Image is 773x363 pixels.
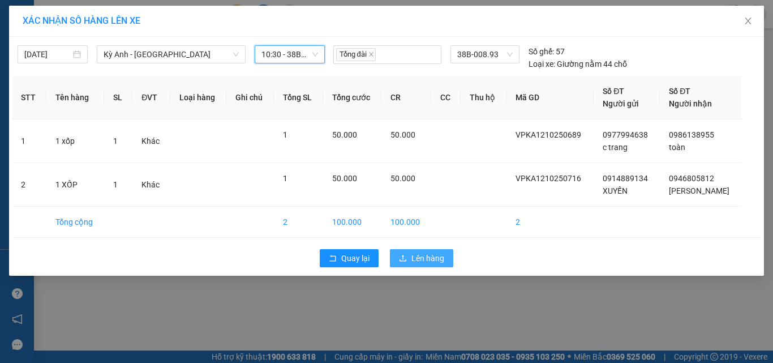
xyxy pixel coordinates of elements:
[669,143,685,152] span: toàn
[113,136,118,146] span: 1
[12,163,46,207] td: 2
[274,76,323,119] th: Tổng SL
[113,180,118,189] span: 1
[12,119,46,163] td: 1
[132,163,170,207] td: Khác
[732,6,764,37] button: Close
[516,174,581,183] span: VPKA1210250716
[506,76,594,119] th: Mã GD
[329,254,337,263] span: rollback
[457,46,513,63] span: 38B-008.93
[529,58,555,70] span: Loại xe:
[669,99,712,108] span: Người nhận
[132,76,170,119] th: ĐVT
[390,174,415,183] span: 50.000
[603,130,648,139] span: 0977994638
[46,163,104,207] td: 1 XỐP
[744,16,753,25] span: close
[603,186,628,195] span: XUYẾN
[323,207,381,238] td: 100.000
[603,174,648,183] span: 0914889134
[320,249,379,267] button: rollbackQuay lại
[226,76,274,119] th: Ghi chú
[261,46,318,63] span: 10:30 - 38B-008.93
[431,76,461,119] th: CC
[461,76,506,119] th: Thu hộ
[104,46,239,63] span: Kỳ Anh - Hà Nội
[603,87,624,96] span: Số ĐT
[341,252,370,264] span: Quay lại
[132,119,170,163] td: Khác
[381,207,431,238] td: 100.000
[669,174,714,183] span: 0946805812
[24,48,71,61] input: 12/10/2025
[99,66,184,90] div: Nhận: Bến Xe Nước Ngầm
[332,130,357,139] span: 50.000
[46,76,104,119] th: Tên hàng
[46,119,104,163] td: 1 xốp
[669,130,714,139] span: 0986138955
[390,130,415,139] span: 50.000
[529,45,554,58] span: Số ghế:
[46,207,104,238] td: Tổng cộng
[529,58,627,70] div: Giường nằm 44 chỗ
[399,254,407,263] span: upload
[283,174,287,183] span: 1
[170,76,226,119] th: Loại hàng
[381,76,431,119] th: CR
[233,51,239,58] span: down
[104,76,132,119] th: SL
[669,87,690,96] span: Số ĐT
[283,130,287,139] span: 1
[603,99,639,108] span: Người gửi
[390,249,453,267] button: uploadLên hàng
[411,252,444,264] span: Lên hàng
[603,143,628,152] span: c trang
[529,45,565,58] div: 57
[506,207,594,238] td: 2
[368,52,374,57] span: close
[332,174,357,183] span: 50.000
[12,76,46,119] th: STT
[23,15,140,26] span: XÁC NHẬN SỐ HÀNG LÊN XE
[51,48,141,60] text: VPKA1210250726
[323,76,381,119] th: Tổng cước
[516,130,581,139] span: VPKA1210250689
[274,207,323,238] td: 2
[669,186,729,195] span: [PERSON_NAME]
[336,48,376,61] span: Tổng đài
[8,66,93,90] div: Gửi: Văn phòng Kỳ Anh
